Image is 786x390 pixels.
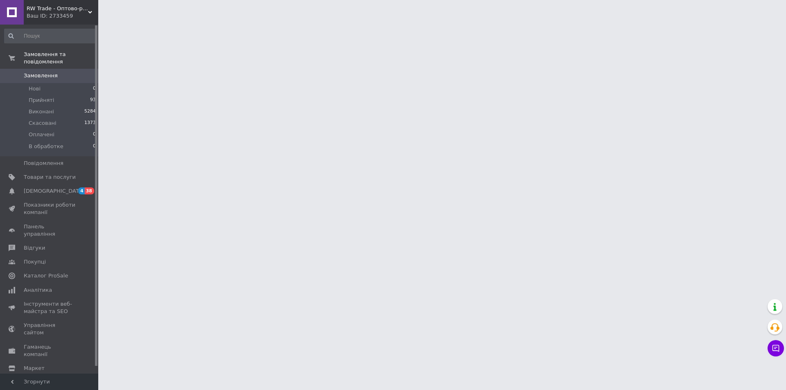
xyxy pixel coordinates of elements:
[24,286,52,294] span: Аналітика
[768,340,784,356] button: Чат з покупцем
[24,160,63,167] span: Повідомлення
[29,97,54,104] span: Прийняті
[24,300,76,315] span: Інструменти веб-майстра та SEO
[29,108,54,115] span: Виконані
[24,187,84,195] span: [DEMOGRAPHIC_DATA]
[24,174,76,181] span: Товари та послуги
[78,187,85,194] span: 4
[24,51,98,65] span: Замовлення та повідомлення
[84,119,96,127] span: 1373
[27,12,98,20] div: Ваш ID: 2733459
[24,322,76,336] span: Управління сайтом
[24,343,76,358] span: Гаманець компанії
[29,143,63,150] span: В обработке
[93,85,96,92] span: 0
[90,97,96,104] span: 93
[85,187,94,194] span: 38
[93,131,96,138] span: 0
[27,5,88,12] span: RW Trade - Оптово-роздрібний інтернет-магазин
[24,244,45,252] span: Відгуки
[29,119,56,127] span: Скасовані
[29,85,41,92] span: Нові
[24,272,68,280] span: Каталог ProSale
[24,72,58,79] span: Замовлення
[24,201,76,216] span: Показники роботи компанії
[24,223,76,238] span: Панель управління
[4,29,97,43] input: Пошук
[84,108,96,115] span: 5284
[29,131,54,138] span: Оплачені
[24,365,45,372] span: Маркет
[24,258,46,266] span: Покупці
[93,143,96,150] span: 0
